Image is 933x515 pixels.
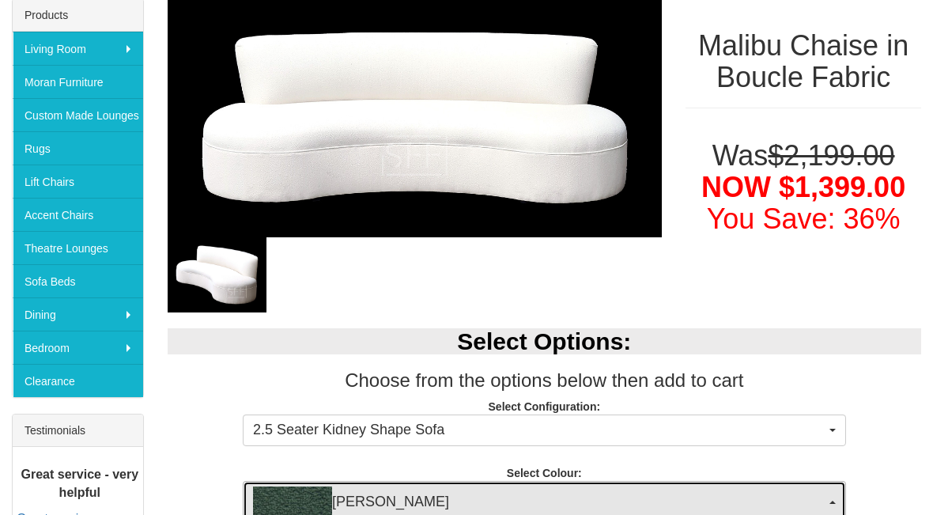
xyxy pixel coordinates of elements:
a: Living Room [13,32,143,65]
a: Clearance [13,364,143,397]
a: Sofa Beds [13,264,143,297]
h3: Choose from the options below then add to cart [168,370,921,391]
font: You Save: 36% [707,203,901,235]
span: NOW $1,399.00 [701,171,905,203]
a: Bedroom [13,331,143,364]
h1: Malibu Chaise in Boucle Fabric [686,30,921,93]
button: 2.5 Seater Kidney Shape Sofa [243,415,846,446]
a: Accent Chairs [13,198,143,231]
span: 2.5 Seater Kidney Shape Sofa [253,420,825,441]
del: $2,199.00 [768,139,894,172]
h1: Was [686,140,921,234]
b: Select Options: [457,328,631,354]
a: Rugs [13,131,143,165]
a: Theatre Lounges [13,231,143,264]
a: Custom Made Lounges [13,98,143,131]
b: Great service - very helpful [21,468,139,499]
a: Moran Furniture [13,65,143,98]
strong: Select Configuration: [489,400,601,413]
strong: Select Colour: [507,467,582,479]
a: Lift Chairs [13,165,143,198]
div: Testimonials [13,415,143,447]
a: Dining [13,297,143,331]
